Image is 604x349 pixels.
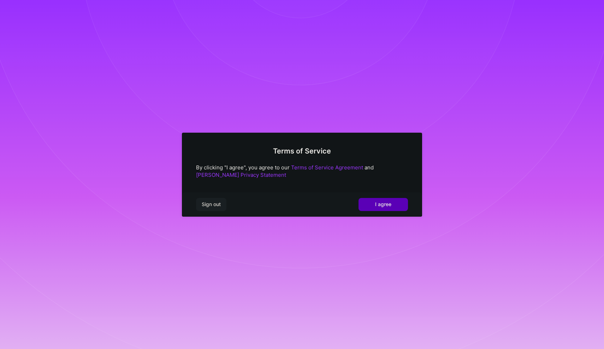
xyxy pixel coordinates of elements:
div: By clicking "I agree", you agree to our and [196,164,408,179]
h2: Terms of Service [196,147,408,155]
span: Sign out [202,201,221,208]
a: [PERSON_NAME] Privacy Statement [196,172,286,178]
button: Sign out [196,198,226,211]
button: I agree [359,198,408,211]
span: I agree [375,201,391,208]
a: Terms of Service Agreement [291,164,363,171]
